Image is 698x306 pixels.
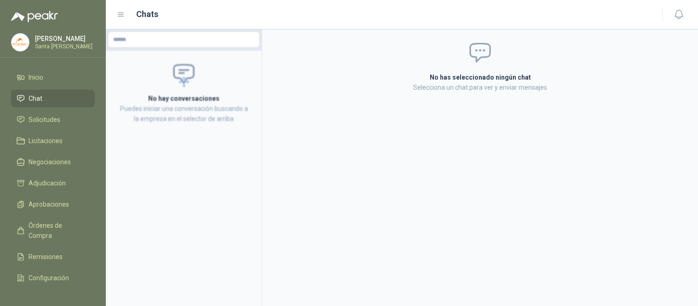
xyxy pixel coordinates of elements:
[11,174,95,192] a: Adjudicación
[320,72,641,82] h2: No has seleccionado ningún chat
[12,34,29,51] img: Company Logo
[320,82,641,92] p: Selecciona un chat para ver y enviar mensajes
[29,273,69,283] span: Configuración
[11,196,95,213] a: Aprobaciones
[29,220,86,241] span: Órdenes de Compra
[11,153,95,171] a: Negociaciones
[11,111,95,128] a: Solicitudes
[11,217,95,244] a: Órdenes de Compra
[29,93,42,104] span: Chat
[35,44,92,49] p: Santa [PERSON_NAME]
[11,69,95,86] a: Inicio
[11,248,95,266] a: Remisiones
[11,132,95,150] a: Licitaciones
[29,72,43,82] span: Inicio
[136,8,158,21] h1: Chats
[11,90,95,107] a: Chat
[29,178,66,188] span: Adjudicación
[29,136,63,146] span: Licitaciones
[11,269,95,287] a: Configuración
[29,252,63,262] span: Remisiones
[29,199,69,209] span: Aprobaciones
[11,11,58,22] img: Logo peakr
[35,35,92,42] p: [PERSON_NAME]
[29,157,71,167] span: Negociaciones
[29,115,60,125] span: Solicitudes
